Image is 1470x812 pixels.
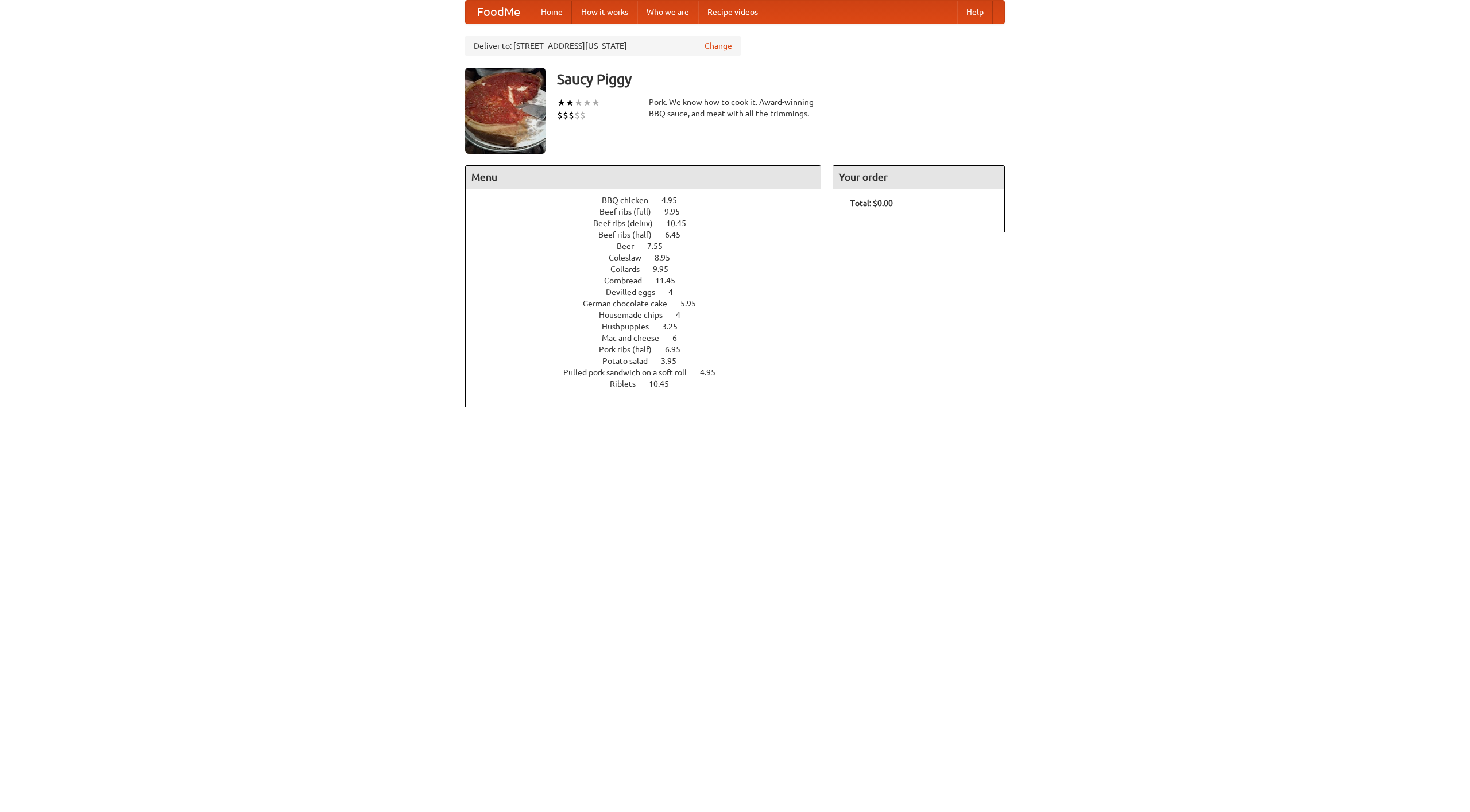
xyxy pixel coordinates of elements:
a: Hushpuppies 3.25 [602,322,699,331]
a: Mac and cheese 6 [602,333,698,343]
span: 5.95 [680,299,707,308]
span: Beer [617,242,645,251]
a: FoodMe [466,1,532,24]
a: Collards 9.95 [610,265,690,274]
a: BBQ chicken 4.95 [602,196,698,205]
span: 6.95 [665,345,692,354]
span: 6.45 [665,230,692,239]
li: ★ [574,96,583,109]
span: 10.45 [649,379,680,388]
a: Pork ribs (half) 6.95 [599,345,702,354]
img: angular.jpg [465,68,546,154]
li: ★ [566,96,574,109]
span: 9.95 [664,207,691,216]
li: ★ [583,96,591,109]
span: 11.45 [655,276,687,285]
span: 4.95 [700,368,727,377]
span: 7.55 [647,242,674,251]
a: Coleslaw 8.95 [609,253,691,262]
span: Coleslaw [609,253,653,262]
a: Potato salad 3.95 [602,356,698,366]
a: Housemade chips 4 [599,310,702,320]
span: 3.95 [661,356,688,366]
span: 4.95 [661,196,688,205]
span: Cornbread [604,276,653,285]
a: Riblets 10.45 [610,379,690,388]
a: Beer 7.55 [617,242,684,251]
h4: Menu [466,166,821,189]
span: Hushpuppies [602,322,660,331]
span: Beef ribs (half) [598,230,663,239]
span: German chocolate cake [583,299,679,308]
a: Who we are [637,1,698,24]
span: BBQ chicken [602,196,660,205]
a: Recipe videos [698,1,767,24]
a: Home [532,1,572,24]
a: German chocolate cake 5.95 [583,299,717,308]
a: Beef ribs (delux) 10.45 [593,219,707,228]
span: 9.95 [653,265,680,274]
div: Deliver to: [STREET_ADDRESS][US_STATE] [465,36,741,56]
h3: Saucy Piggy [557,68,1005,91]
span: Pork ribs (half) [599,345,663,354]
span: 4 [668,287,684,297]
span: 4 [676,310,692,320]
div: Pork. We know how to cook it. Award-winning BBQ sauce, and meat with all the trimmings. [649,96,821,119]
span: 3.25 [662,322,689,331]
a: Help [957,1,993,24]
span: Collards [610,265,651,274]
h4: Your order [833,166,1004,189]
span: Potato salad [602,356,659,366]
span: Housemade chips [599,310,674,320]
span: Beef ribs (delux) [593,219,664,228]
li: $ [557,109,563,122]
a: Beef ribs (full) 9.95 [599,207,701,216]
b: Total: $0.00 [850,199,893,208]
a: Cornbread 11.45 [604,276,697,285]
li: ★ [591,96,600,109]
span: 6 [672,333,688,343]
li: $ [568,109,574,122]
a: Pulled pork sandwich on a soft roll 4.95 [563,368,737,377]
span: Beef ribs (full) [599,207,663,216]
span: Riblets [610,379,647,388]
li: $ [574,109,580,122]
li: $ [580,109,586,122]
a: How it works [572,1,637,24]
span: Devilled eggs [606,287,667,297]
li: $ [563,109,568,122]
a: Change [705,40,732,52]
span: Mac and cheese [602,333,671,343]
li: ★ [557,96,566,109]
span: 10.45 [666,219,698,228]
span: 8.95 [655,253,682,262]
a: Devilled eggs 4 [606,287,694,297]
span: Pulled pork sandwich on a soft roll [563,368,698,377]
a: Beef ribs (half) 6.45 [598,230,702,239]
